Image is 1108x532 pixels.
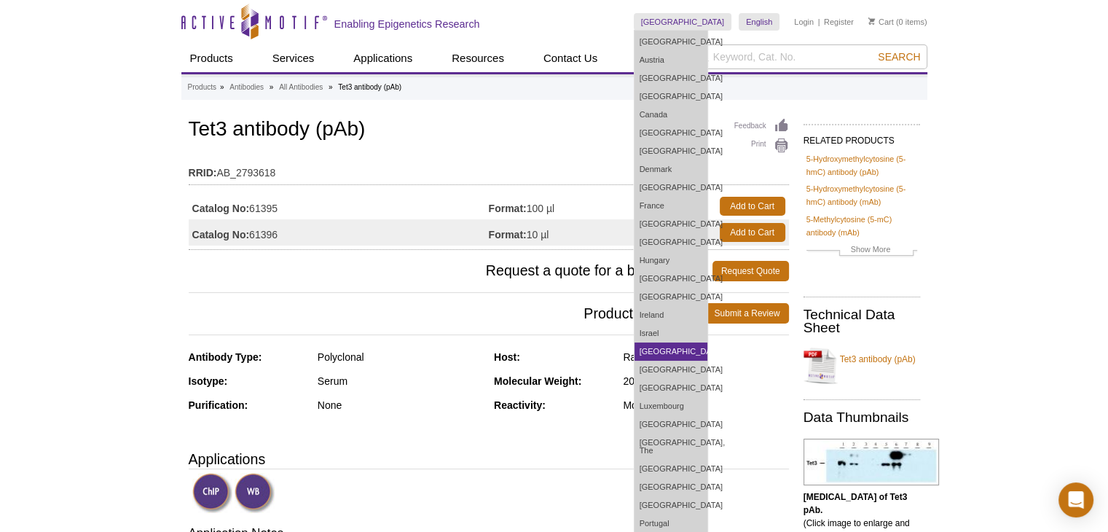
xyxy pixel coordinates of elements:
[535,44,606,72] a: Contact Us
[634,496,707,515] a: [GEOGRAPHIC_DATA]
[804,344,920,388] a: Tet3 antibody (pAb)
[489,228,527,241] strong: Format:
[634,197,707,215] a: France
[634,87,707,106] a: [GEOGRAPHIC_DATA]
[634,160,707,179] a: Denmark
[806,182,917,208] a: 5-Hydroxymethylcytosine (5-hmC) antibody (mAb)
[188,81,216,94] a: Products
[634,324,707,343] a: Israel
[189,166,217,179] strong: RRID:
[634,288,707,306] a: [GEOGRAPHIC_DATA]
[189,399,248,411] strong: Purification:
[634,306,707,324] a: Ireland
[705,303,788,324] a: Submit a Review
[720,223,785,242] a: Add to Cart
[318,375,483,388] div: Serum
[220,83,224,91] li: »
[818,13,820,31] li: |
[494,375,581,387] strong: Molecular Weight:
[634,397,707,415] a: Luxembourg
[806,152,917,179] a: 5-Hydroxymethylcytosine (5-hmC) antibody (pAb)
[804,492,908,515] b: [MEDICAL_DATA] of Tet3 pAb.
[634,379,707,397] a: [GEOGRAPHIC_DATA]
[189,261,712,281] span: Request a quote for a bulk order
[634,69,707,87] a: [GEOGRAPHIC_DATA]
[443,44,513,72] a: Resources
[494,399,546,411] strong: Reactivity:
[623,375,788,388] div: 200 kDa
[279,81,323,94] a: All Antibodies
[494,351,520,363] strong: Host:
[634,179,707,197] a: [GEOGRAPHIC_DATA]
[734,118,789,134] a: Feedback
[634,33,707,51] a: [GEOGRAPHIC_DATA]
[489,219,653,246] td: 10 µl
[634,233,707,251] a: [GEOGRAPHIC_DATA]
[192,202,250,215] strong: Catalog No:
[235,473,275,513] img: Western Blot Validated
[868,17,894,27] a: Cart
[804,124,920,150] h2: RELATED PRODUCTS
[229,81,264,94] a: Antibodies
[873,50,924,63] button: Search
[189,303,706,324] span: Product Review
[189,118,789,143] h1: Tet3 antibody (pAb)
[804,308,920,335] h2: Technical Data Sheet
[634,106,707,124] a: Canada
[634,434,707,460] a: [GEOGRAPHIC_DATA], The
[192,228,250,241] strong: Catalog No:
[181,44,242,72] a: Products
[634,251,707,270] a: Hungary
[634,215,707,233] a: [GEOGRAPHIC_DATA]
[634,415,707,434] a: [GEOGRAPHIC_DATA]
[489,193,653,219] td: 100 µl
[345,44,421,72] a: Applications
[734,138,789,154] a: Print
[794,17,814,27] a: Login
[623,351,788,364] div: Rabbit
[634,343,707,361] a: [GEOGRAPHIC_DATA]
[329,83,333,91] li: »
[634,142,707,160] a: [GEOGRAPHIC_DATA]
[712,261,789,281] a: Request Quote
[189,157,789,181] td: AB_2793618
[189,193,489,219] td: 61395
[189,375,228,387] strong: Isotype:
[634,361,707,379] a: [GEOGRAPHIC_DATA]
[634,13,732,31] a: [GEOGRAPHIC_DATA]
[691,44,927,69] input: Keyword, Cat. No.
[489,202,527,215] strong: Format:
[338,83,401,91] li: Tet3 antibody (pAb)
[334,17,480,31] h2: Enabling Epigenetics Research
[720,197,785,216] a: Add to Cart
[868,13,927,31] li: (0 items)
[806,213,917,239] a: 5-Methylcytosine (5-mC) antibody (mAb)
[634,478,707,496] a: [GEOGRAPHIC_DATA]
[264,44,323,72] a: Services
[634,124,707,142] a: [GEOGRAPHIC_DATA]
[878,51,920,63] span: Search
[804,411,920,424] h2: Data Thumbnails
[868,17,875,25] img: Your Cart
[623,399,788,412] div: Mouse
[628,44,691,72] a: About Us
[634,460,707,478] a: [GEOGRAPHIC_DATA]
[270,83,274,91] li: »
[804,439,939,485] img: Tet3 antibody (pAb) tested by Western blot.
[318,351,483,364] div: Polyclonal
[634,51,707,69] a: Austria
[824,17,854,27] a: Register
[739,13,779,31] a: English
[189,351,262,363] strong: Antibody Type:
[189,448,789,470] h3: Applications
[806,243,917,259] a: Show More
[189,219,489,246] td: 61396
[1058,482,1093,517] div: Open Intercom Messenger
[192,473,232,513] img: ChIP Validated
[318,399,483,412] div: None
[634,270,707,288] a: [GEOGRAPHIC_DATA]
